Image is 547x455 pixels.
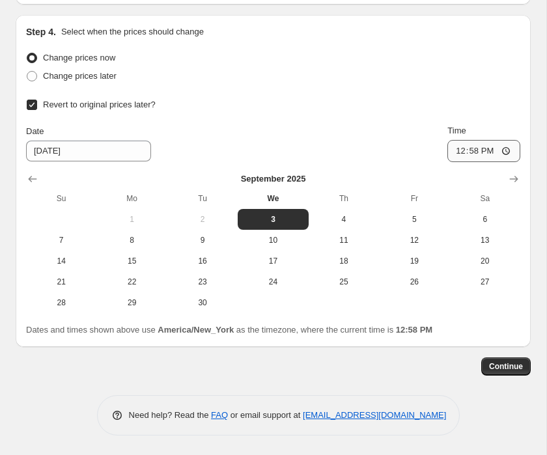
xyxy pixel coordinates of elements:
input: 12:00 [447,140,520,162]
span: 26 [384,277,444,287]
b: 12:58 PM [396,325,432,335]
span: Mo [102,193,161,204]
button: Saturday September 20 2025 [450,251,520,271]
button: Thursday September 25 2025 [309,271,379,292]
span: Revert to original prices later? [43,100,156,109]
button: Sunday September 7 2025 [26,230,96,251]
button: Wednesday September 10 2025 [238,230,308,251]
button: Tuesday September 23 2025 [167,271,238,292]
span: Change prices later [43,71,117,81]
span: 19 [384,256,444,266]
button: Monday September 29 2025 [96,292,167,313]
span: We [243,193,303,204]
button: Tuesday September 9 2025 [167,230,238,251]
button: Today Wednesday September 3 2025 [238,209,308,230]
button: Tuesday September 30 2025 [167,292,238,313]
span: 30 [173,297,232,308]
span: 8 [102,235,161,245]
button: Tuesday September 2 2025 [167,209,238,230]
input: 9/3/2025 [26,141,151,161]
span: 20 [455,256,515,266]
th: Sunday [26,188,96,209]
span: Change prices now [43,53,115,62]
button: Saturday September 6 2025 [450,209,520,230]
p: Select when the prices should change [61,25,204,38]
span: 3 [243,214,303,225]
span: Tu [173,193,232,204]
span: 9 [173,235,232,245]
span: 12 [384,235,444,245]
span: 2 [173,214,232,225]
span: 29 [102,297,161,308]
span: Date [26,126,44,136]
span: 18 [314,256,374,266]
span: Continue [489,361,523,372]
a: [EMAIL_ADDRESS][DOMAIN_NAME] [303,410,446,420]
span: 21 [31,277,91,287]
span: 13 [455,235,515,245]
th: Friday [379,188,449,209]
th: Thursday [309,188,379,209]
button: Sunday September 21 2025 [26,271,96,292]
button: Show next month, October 2025 [505,170,523,188]
span: 15 [102,256,161,266]
span: 6 [455,214,515,225]
span: 17 [243,256,303,266]
span: 22 [102,277,161,287]
th: Saturday [450,188,520,209]
button: Thursday September 11 2025 [309,230,379,251]
button: Tuesday September 16 2025 [167,251,238,271]
span: 23 [173,277,232,287]
span: Need help? Read the [129,410,212,420]
span: 27 [455,277,515,287]
th: Wednesday [238,188,308,209]
button: Saturday September 13 2025 [450,230,520,251]
button: Monday September 1 2025 [96,209,167,230]
span: Dates and times shown above use as the timezone, where the current time is [26,325,432,335]
th: Tuesday [167,188,238,209]
span: Fr [384,193,444,204]
span: 1 [102,214,161,225]
button: Friday September 12 2025 [379,230,449,251]
th: Monday [96,188,167,209]
span: 16 [173,256,232,266]
button: Monday September 15 2025 [96,251,167,271]
span: Time [447,126,466,135]
span: 10 [243,235,303,245]
button: Thursday September 4 2025 [309,209,379,230]
span: Su [31,193,91,204]
span: 14 [31,256,91,266]
a: FAQ [211,410,228,420]
span: 25 [314,277,374,287]
button: Friday September 5 2025 [379,209,449,230]
button: Continue [481,357,531,376]
span: 4 [314,214,374,225]
span: or email support at [228,410,303,420]
button: Thursday September 18 2025 [309,251,379,271]
b: America/New_York [158,325,234,335]
button: Saturday September 27 2025 [450,271,520,292]
h2: Step 4. [26,25,56,38]
span: 7 [31,235,91,245]
button: Monday September 8 2025 [96,230,167,251]
button: Monday September 22 2025 [96,271,167,292]
button: Show previous month, August 2025 [23,170,42,188]
span: Th [314,193,374,204]
button: Wednesday September 24 2025 [238,271,308,292]
span: 28 [31,297,91,308]
span: 24 [243,277,303,287]
button: Sunday September 14 2025 [26,251,96,271]
span: 11 [314,235,374,245]
button: Sunday September 28 2025 [26,292,96,313]
span: 5 [384,214,444,225]
button: Friday September 26 2025 [379,271,449,292]
button: Wednesday September 17 2025 [238,251,308,271]
span: Sa [455,193,515,204]
button: Friday September 19 2025 [379,251,449,271]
